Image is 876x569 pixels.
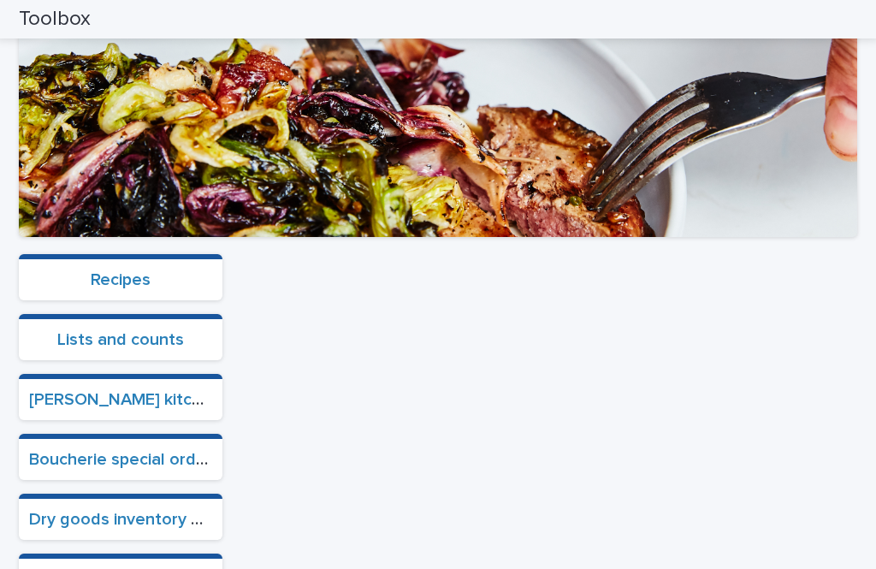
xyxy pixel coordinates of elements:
[29,511,290,528] a: Dry goods inventory and ordering
[57,331,184,348] a: Lists and counts
[29,391,291,408] a: [PERSON_NAME] kitchen ordering
[29,451,221,468] a: Boucherie special orders
[19,7,91,32] h2: Toolbox
[91,271,151,288] a: Recipes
